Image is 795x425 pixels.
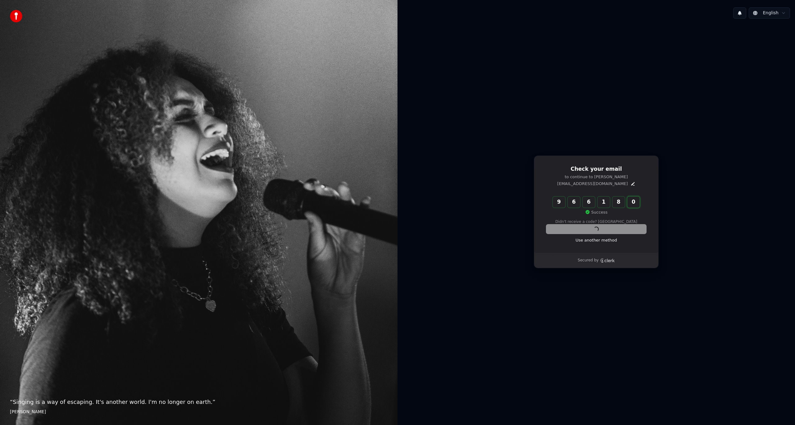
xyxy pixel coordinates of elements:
[546,165,646,173] h1: Check your email
[10,409,388,415] footer: [PERSON_NAME]
[630,181,635,186] button: Edit
[578,258,598,263] p: Secured by
[10,10,22,22] img: youka
[585,210,607,215] p: Success
[553,197,652,208] input: Enter verification code
[546,174,646,180] p: to continue to [PERSON_NAME]
[557,181,628,187] p: [EMAIL_ADDRESS][DOMAIN_NAME]
[600,258,615,263] a: Clerk logo
[10,398,388,406] p: “ Singing is a way of escaping. It's another world. I'm no longer on earth. ”
[575,237,617,243] a: Use another method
